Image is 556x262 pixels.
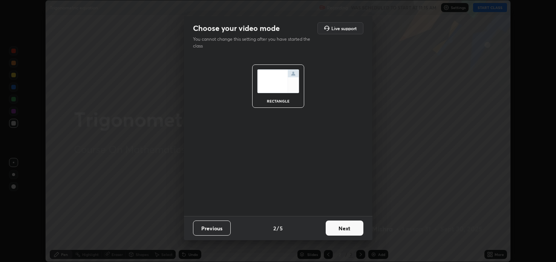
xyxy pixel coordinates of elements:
[277,224,279,232] h4: /
[331,26,357,31] h5: Live support
[263,99,293,103] div: rectangle
[257,69,299,93] img: normalScreenIcon.ae25ed63.svg
[193,36,315,49] p: You cannot change this setting after you have started the class
[273,224,276,232] h4: 2
[193,23,280,33] h2: Choose your video mode
[193,221,231,236] button: Previous
[280,224,283,232] h4: 5
[326,221,363,236] button: Next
